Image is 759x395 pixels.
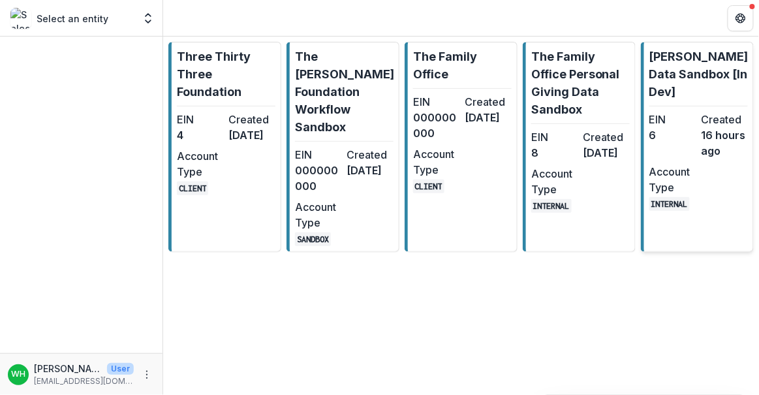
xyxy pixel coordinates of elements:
dt: Account Type [649,164,696,195]
dt: Account Type [413,146,460,178]
dt: EIN [295,147,342,163]
p: [PERSON_NAME] Data Sandbox [In Dev] [649,48,749,101]
img: Select an entity [10,8,31,29]
dt: Created [702,112,749,127]
dt: Account Type [531,166,578,197]
dt: Account Type [177,148,224,180]
dt: Created [347,147,394,163]
dd: 8 [531,145,578,161]
button: Open entity switcher [139,5,157,31]
dt: EIN [649,112,696,127]
dt: Created [229,112,276,127]
p: The [PERSON_NAME] Foundation Workflow Sandbox [295,48,394,136]
dd: 000000000 [413,110,460,141]
code: CLIENT [177,182,208,195]
code: SANDBOX [295,232,331,246]
button: More [139,367,155,383]
a: The Family OfficeEIN000000000Created[DATE]Account TypeCLIENT [405,42,518,252]
dt: Created [465,94,512,110]
p: [EMAIL_ADDRESS][DOMAIN_NAME] [34,375,134,387]
dt: EIN [531,129,578,145]
dd: 000000000 [295,163,342,194]
p: The Family Office Personal Giving Data Sandbox [531,48,630,118]
p: The Family Office [413,48,512,83]
dd: 16 hours ago [702,127,749,159]
code: INTERNAL [531,199,572,213]
dd: 6 [649,127,696,143]
code: CLIENT [413,180,444,193]
a: [PERSON_NAME] Data Sandbox [In Dev]EIN6Created16 hours agoAccount TypeINTERNAL [641,42,754,252]
button: Get Help [728,5,754,31]
p: Three Thirty Three Foundation [177,48,275,101]
dt: Created [583,129,630,145]
div: Wes Hadley [11,370,25,379]
p: Select an entity [37,12,108,25]
dd: [DATE] [229,127,276,143]
dt: Account Type [295,199,342,230]
dd: [DATE] [465,110,512,125]
dd: 4 [177,127,224,143]
code: INTERNAL [649,197,690,211]
a: Three Thirty Three FoundationEIN4Created[DATE]Account TypeCLIENT [168,42,281,252]
dt: EIN [413,94,460,110]
dd: [DATE] [583,145,630,161]
dt: EIN [177,112,224,127]
a: The Family Office Personal Giving Data SandboxEIN8Created[DATE]Account TypeINTERNAL [523,42,636,252]
a: The [PERSON_NAME] Foundation Workflow SandboxEIN000000000Created[DATE]Account TypeSANDBOX [287,42,399,252]
p: User [107,363,134,375]
dd: [DATE] [347,163,394,178]
p: [PERSON_NAME] [34,362,102,375]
